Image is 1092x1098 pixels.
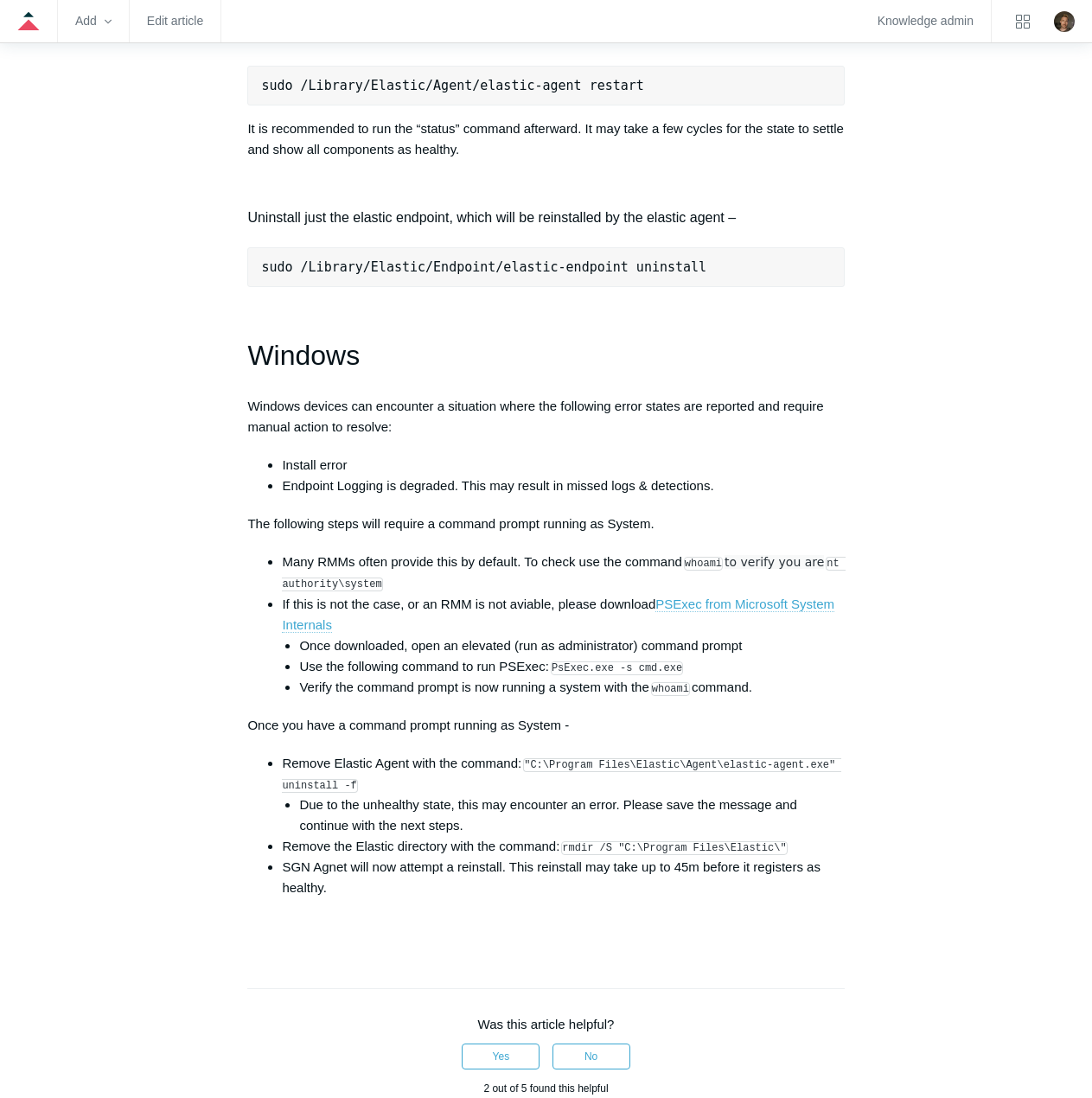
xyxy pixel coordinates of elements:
code: whoami [684,557,723,571]
a: Knowledge admin [878,16,974,26]
li: Use the following command to run PSExec: [299,656,844,677]
a: Edit article [147,16,203,26]
h1: Windows [247,334,844,378]
button: This article was not helpful [552,1044,630,1069]
pre: sudo /Library/Elastic/Endpoint/elastic-endpoint uninstall [247,247,844,287]
img: user avatar [1054,11,1075,32]
a: PSExec from Microsoft System Internals [282,597,834,633]
button: This article was helpful [462,1044,540,1069]
li: Once downloaded, open an elevated (run as administrator) command prompt [299,635,844,656]
p: Once you have a command prompt running as System - [247,715,844,736]
li: If this is not the case, or an RMM is not aviable, please download [282,594,844,698]
li: Install error [282,455,844,476]
li: Many RMMs often provide this by default. To check use the command [282,552,844,593]
li: Verify the command prompt is now running a system with the command. [299,677,844,698]
code: PsExec.exe -s cmd.exe [551,661,683,675]
zd-hc-trigger: Add [75,16,112,26]
span: 2 out of 5 found this helpful [483,1082,608,1095]
li: Endpoint Logging is degraded. This may result in missed logs & detections. [282,476,844,496]
li: Remove the Elastic directory with the command: [282,836,844,857]
li: Due to the unhealthy state, this may encounter an error. Please save the message and continue wit... [299,795,844,836]
p: Windows devices can encounter a situation where the following error states are reported and requi... [247,396,844,437]
code: rmdir /S "C:\Program Files\Elastic\" [561,841,787,855]
p: It is recommended to run the “status” command afterward. It may take a few cycles for the state t... [247,118,844,160]
code: whoami [651,682,690,696]
span: to verify you are [725,555,824,569]
code: "C:\Program Files\Elastic\Agent\elastic-agent.exe" uninstall -f [282,758,841,793]
pre: sudo /Library/Elastic/Agent/elastic-agent restart [247,66,844,105]
li: Remove Elastic Agent with the command: [282,753,844,836]
p: The following steps will require a command prompt running as System. [247,514,844,534]
li: SGN Agnet will now attempt a reinstall. This reinstall may take up to 45m before it registers as ... [282,857,844,898]
zd-hc-trigger: Click your profile icon to open the profile menu [1054,11,1075,32]
h4: Uninstall just the elastic endpoint, which will be reinstalled by the elastic agent – [247,207,844,229]
span: Was this article helpful? [478,1017,615,1031]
